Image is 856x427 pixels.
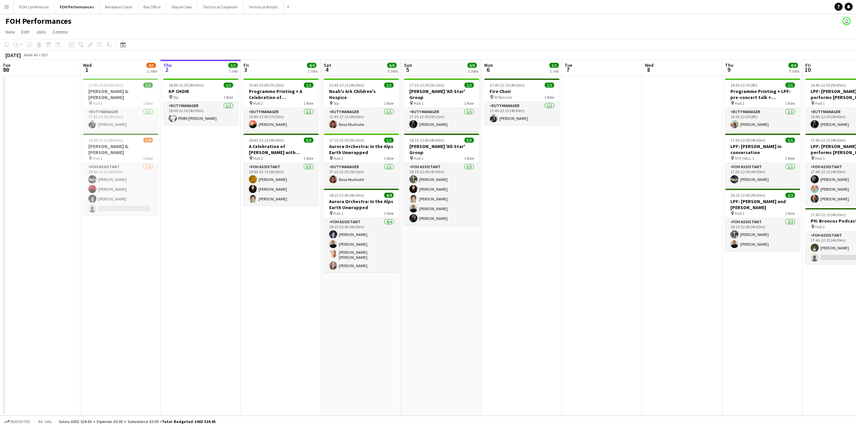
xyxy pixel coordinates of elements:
[3,62,10,68] span: Tue
[404,134,479,225] app-job-card: 18:15-22:45 (4h30m)5/5[PERSON_NAME] 'All-Star' Group Hall 11 RoleFOH Assistant5/518:15-22:45 (4h3...
[324,189,399,272] app-job-card: 18:15-22:45 (4h30m)4/4Aurora Orchestra: In the Alps Earth Unwrapped Hall 11 RoleFOH Assistant4/41...
[549,63,559,68] span: 1/1
[242,66,249,74] span: 3
[3,418,31,425] button: Budgeted
[42,52,48,57] div: BST
[333,156,343,161] span: Hall 1
[404,108,479,131] app-card-role: Duty Manager1/117:15-22:30 (5h15m)[PERSON_NAME]
[83,163,158,215] app-card-role: FOH Assistant3/418:45-23:15 (4h30m)[PERSON_NAME][PERSON_NAME][PERSON_NAME]
[725,108,800,131] app-card-role: Duty Manager1/114:30-22:30 (8h)[PERSON_NAME]
[464,83,474,88] span: 1/1
[544,95,554,100] span: 1 Role
[483,66,493,74] span: 6
[82,66,92,74] span: 1
[725,88,800,100] h3: Programme Printing + LPF: pre-concert talk + [PERSON_NAME] and [PERSON_NAME] +KP CHOIR
[14,0,54,13] button: FOH Conferences
[83,79,158,131] app-job-card: 17:45-23:00 (5h15m)1/1[PERSON_NAME] & [PERSON_NAME] Hall 11 RoleDuty Manager1/117:45-23:00 (5h15m...
[143,101,153,106] span: 1 Role
[163,102,238,125] app-card-role: Duty Manager1/118:00-22:30 (4h30m)PERM [PERSON_NAME]
[93,101,102,106] span: Hall 1
[83,143,158,155] h3: [PERSON_NAME] & [PERSON_NAME]
[730,138,765,143] span: 17:30-22:00 (4h30m)
[307,63,316,68] span: 4/4
[329,193,364,198] span: 18:15-22:45 (4h30m)
[304,83,313,88] span: 1/1
[22,52,39,57] span: Week 40
[223,95,233,100] span: 1 Role
[304,156,313,161] span: 1 Role
[162,419,216,424] span: Total Budgeted £602 524.65
[59,419,216,424] div: Salary £602 524.65 + Expenses £0.00 + Subsistence £0.00 =
[243,143,319,155] h3: A Celebration of [PERSON_NAME] with [PERSON_NAME] and [PERSON_NAME]
[724,66,733,74] span: 9
[725,218,800,251] app-card-role: FOH Assistant2/218:15-22:45 (4h30m)[PERSON_NAME][PERSON_NAME]
[329,83,364,88] span: 12:45-17:15 (4h30m)
[88,83,123,88] span: 17:45-23:00 (5h15m)
[324,143,399,155] h3: Aurora Orchestra: In the Alps Earth Unwrapped
[243,108,319,131] app-card-role: Duty Manager1/115:45-23:00 (7h15m)[PERSON_NAME]
[725,79,800,131] div: 14:30-22:30 (8h)1/1Programme Printing + LPF: pre-concert talk + [PERSON_NAME] and [PERSON_NAME] +...
[138,0,166,13] button: Box Office
[725,143,800,155] h3: LPF: [PERSON_NAME] in conversation
[490,83,525,88] span: 17:45-22:15 (4h30m)
[83,134,158,215] app-job-card: 18:45-23:15 (4h30m)3/4[PERSON_NAME] & [PERSON_NAME] Hall 11 RoleFOH Assistant3/418:45-23:15 (4h30...
[304,138,313,143] span: 3/3
[384,156,394,161] span: 1 Role
[464,101,474,106] span: 1 Role
[229,68,237,74] div: 1 Job
[725,189,800,251] app-job-card: 18:15-22:45 (4h30m)2/2LPF: [PERSON_NAME] and [PERSON_NAME] Hall 11 RoleFOH Assistant2/218:15-22:4...
[307,68,318,74] div: 2 Jobs
[404,79,479,131] app-job-card: 17:15-22:30 (5h15m)1/1[PERSON_NAME] 'All-Star' Group Hall 11 RoleDuty Manager1/117:15-22:30 (5h15...
[324,108,399,131] app-card-role: Duty Manager1/112:45-17:15 (4h30m)Rasa Niurkaite
[33,28,49,36] a: Jobs
[19,28,32,36] a: Edit
[384,138,394,143] span: 1/1
[324,134,399,186] app-job-card: 17:15-22:30 (5h15m)1/1Aurora Orchestra: In the Alps Earth Unwrapped Hall 11 RoleDuty Manager1/117...
[224,83,233,88] span: 1/1
[404,163,479,225] app-card-role: FOH Assistant5/518:15-22:45 (4h30m)[PERSON_NAME][PERSON_NAME][PERSON_NAME][PERSON_NAME][PERSON_NAME]
[811,83,846,88] span: 16:45-22:30 (5h45m)
[54,0,100,13] button: FOH Performances
[169,83,204,88] span: 18:00-22:30 (4h30m)
[484,88,559,94] h3: Fire Choir
[645,62,654,68] span: Wed
[324,198,399,210] h3: Aurora Orchestra: In the Alps Earth Unwrapped
[5,16,72,26] h1: FOH Performances
[243,79,319,131] app-job-card: 15:45-23:00 (7h15m)1/1Programme Printing + A Celebration of [PERSON_NAME] with [PERSON_NAME] and ...
[468,68,478,74] div: 2 Jobs
[550,68,558,74] div: 1 Job
[83,108,158,131] app-card-role: Duty Manager1/117:45-23:00 (5h15m)[PERSON_NAME]
[404,62,412,68] span: Sun
[146,63,156,68] span: 4/5
[644,66,654,74] span: 8
[484,79,559,125] div: 17:45-22:15 (4h30m)1/1Fire Choir St Pancras1 RoleDuty Manager1/117:45-22:15 (4h30m)[PERSON_NAME]
[228,63,238,68] span: 1/1
[785,156,795,161] span: 1 Role
[333,101,339,106] span: Stp
[323,66,331,74] span: 4
[725,134,800,186] app-job-card: 17:30-22:00 (4h30m)1/1LPF: [PERSON_NAME] in conversation STP, HALL 11 RoleFOH Assistant1/117:30-2...
[83,62,92,68] span: Wed
[815,101,825,106] span: Hall 1
[785,193,795,198] span: 2/2
[143,138,153,143] span: 3/4
[83,88,158,100] h3: [PERSON_NAME] & [PERSON_NAME]
[100,0,138,13] button: Reception Cover
[243,0,284,13] button: Technical Artistic
[37,419,53,424] span: All jobs
[725,163,800,186] app-card-role: FOH Assistant1/117:30-22:00 (4h30m)[PERSON_NAME]
[804,66,811,74] span: 10
[329,138,364,143] span: 17:15-22:30 (5h15m)
[785,83,795,88] span: 1/1
[811,212,846,217] span: 17:45-22:15 (4h30m)
[324,163,399,186] app-card-role: Duty Manager1/117:15-22:30 (5h15m)Rasa Niurkaite
[243,134,319,205] app-job-card: 18:45-23:15 (4h30m)3/3A Celebration of [PERSON_NAME] with [PERSON_NAME] and [PERSON_NAME] Hall 21...
[143,83,153,88] span: 1/1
